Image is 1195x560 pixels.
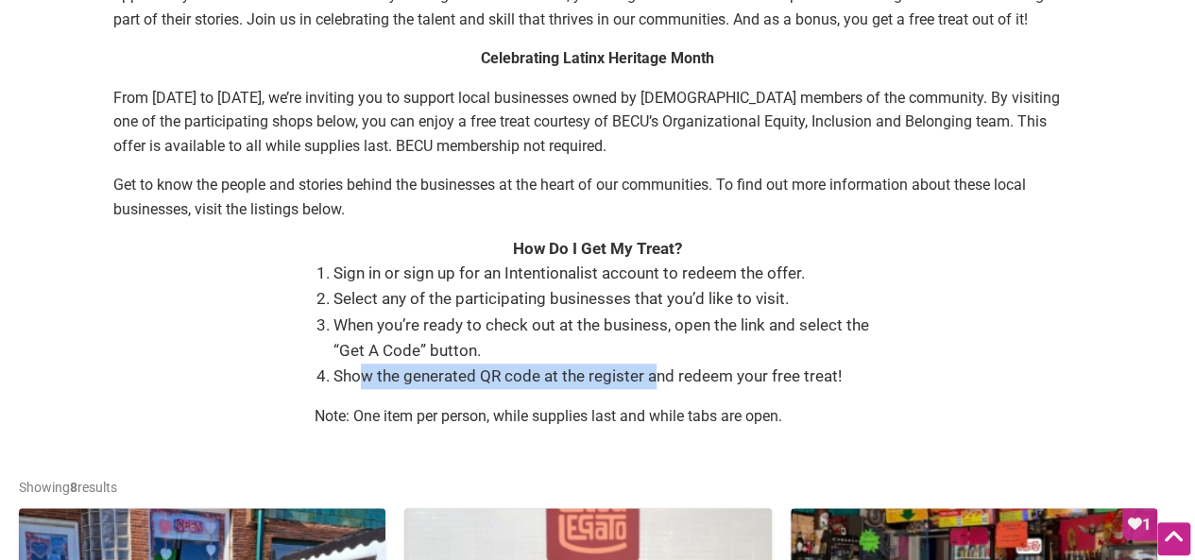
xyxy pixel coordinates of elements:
p: Note: One item per person, while supplies last and while tabs are open. [315,404,881,429]
li: Show the generated QR code at the register and redeem your free treat! [333,364,881,389]
b: 8 [70,480,77,495]
li: When you’re ready to check out at the business, open the link and select the “Get A Code” button. [333,313,881,364]
p: Get to know the people and stories behind the businesses at the heart of our communities. To find... [113,173,1082,221]
span: Showing results [19,480,117,495]
li: Select any of the participating businesses that you’d like to visit. [333,286,881,312]
li: Sign in or sign up for an Intentionalist account to redeem the offer. [333,261,881,286]
strong: How Do I Get My Treat? [513,239,682,258]
strong: Celebrating Latinx Heritage Month [481,49,714,67]
p: From [DATE] to [DATE], we’re inviting you to support local businesses owned by [DEMOGRAPHIC_DATA]... [113,86,1082,159]
div: Scroll Back to Top [1157,522,1190,555]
